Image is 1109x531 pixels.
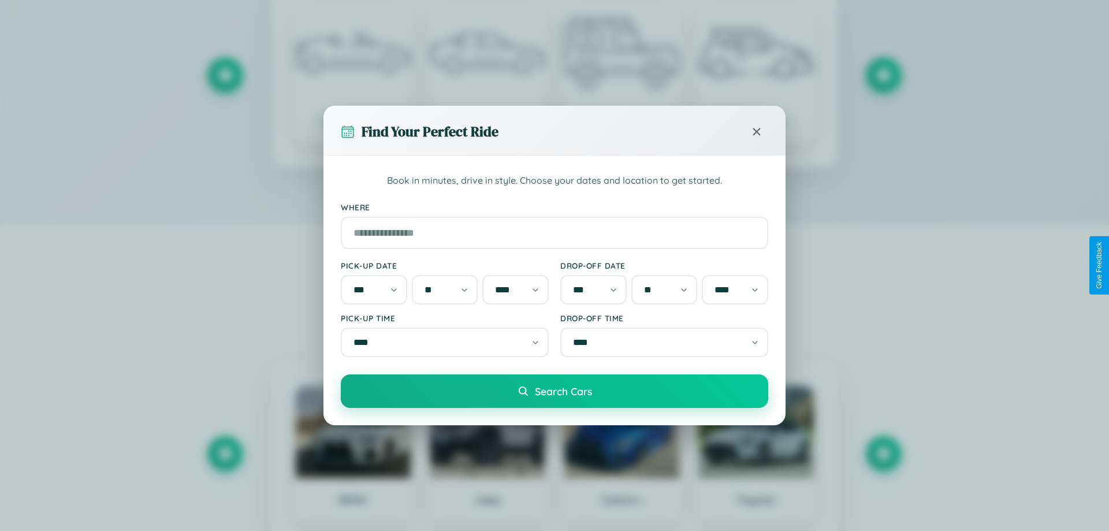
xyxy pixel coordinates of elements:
label: Where [341,202,768,212]
label: Pick-up Time [341,313,549,323]
button: Search Cars [341,374,768,408]
label: Pick-up Date [341,261,549,270]
label: Drop-off Time [560,313,768,323]
p: Book in minutes, drive in style. Choose your dates and location to get started. [341,173,768,188]
h3: Find Your Perfect Ride [362,122,498,141]
span: Search Cars [535,385,592,398]
label: Drop-off Date [560,261,768,270]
